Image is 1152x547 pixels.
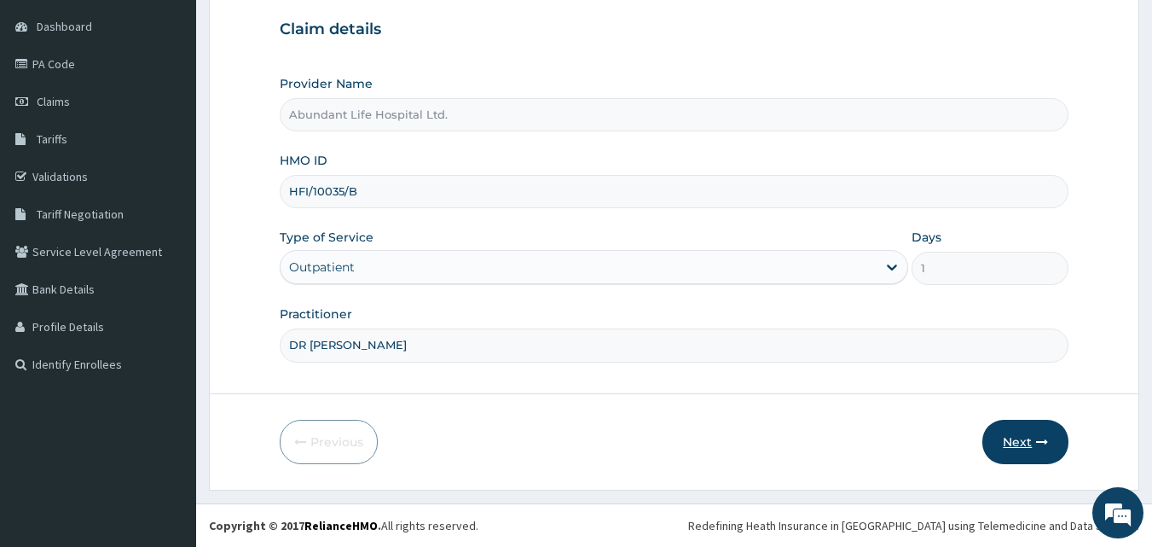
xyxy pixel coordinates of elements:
[209,518,381,533] strong: Copyright © 2017 .
[89,96,287,118] div: Chat with us now
[9,365,325,425] textarea: Type your message and hit 'Enter'
[280,152,327,169] label: HMO ID
[304,518,378,533] a: RelianceHMO
[912,229,941,246] label: Days
[37,94,70,109] span: Claims
[280,229,373,246] label: Type of Service
[99,165,235,337] span: We're online!
[280,20,1069,39] h3: Claim details
[280,306,352,323] label: Practitioner
[37,131,67,147] span: Tariffs
[32,85,69,128] img: d_794563401_company_1708531726252_794563401
[280,9,321,49] div: Minimize live chat window
[196,503,1152,547] footer: All rights reserved.
[280,329,1069,362] input: Enter Name
[982,420,1068,464] button: Next
[688,517,1139,534] div: Redefining Heath Insurance in [GEOGRAPHIC_DATA] using Telemedicine and Data Science!
[280,175,1069,208] input: Enter HMO ID
[280,420,378,464] button: Previous
[37,19,92,34] span: Dashboard
[37,207,124,222] span: Tariff Negotiation
[289,259,355,276] div: Outpatient
[280,75,373,92] label: Provider Name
